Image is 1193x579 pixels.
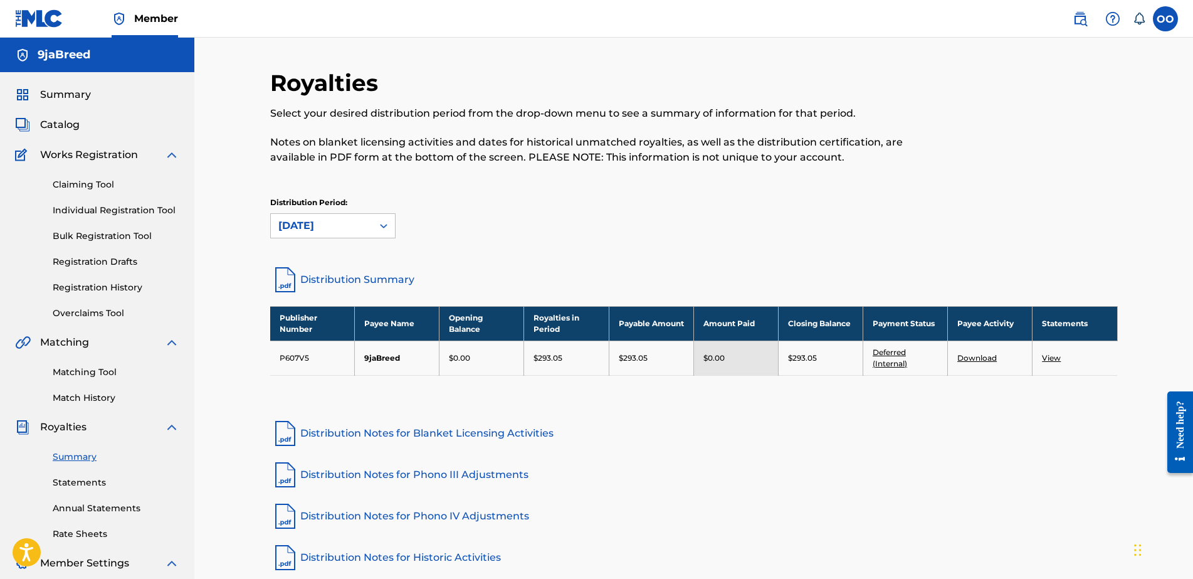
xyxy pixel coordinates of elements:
a: Distribution Notes for Phono IV Adjustments [270,501,1118,531]
img: pdf [270,501,300,531]
img: Summary [15,87,30,102]
h2: Royalties [270,69,384,97]
a: CatalogCatalog [15,117,80,132]
th: Royalties in Period [524,306,609,341]
th: Payee Name [355,306,439,341]
a: Individual Registration Tool [53,204,179,217]
img: Catalog [15,117,30,132]
a: Rate Sheets [53,528,179,541]
td: 9jaBreed [355,341,439,375]
th: Payable Amount [609,306,693,341]
img: Top Rightsholder [112,11,127,26]
img: Accounts [15,48,30,63]
img: expand [164,556,179,571]
th: Payment Status [863,306,947,341]
a: SummarySummary [15,87,91,102]
a: Deferred (Internal) [873,348,907,368]
div: Drag [1134,531,1142,569]
img: expand [164,335,179,350]
a: Distribution Summary [270,265,1118,295]
a: Summary [53,450,179,464]
a: Overclaims Tool [53,307,179,320]
a: View [1042,353,1061,363]
a: Matching Tool [53,366,179,379]
span: Catalog [40,117,80,132]
th: Amount Paid [693,306,778,341]
div: [DATE] [278,218,365,233]
img: Matching [15,335,31,350]
img: search [1073,11,1088,26]
img: expand [164,147,179,162]
p: $0.00 [449,353,470,364]
a: Public Search [1068,6,1093,31]
img: distribution-summary-pdf [270,265,300,295]
img: expand [164,420,179,435]
iframe: Chat Widget [1130,519,1193,579]
th: Payee Activity [948,306,1033,341]
a: Match History [53,391,179,405]
img: Member Settings [15,556,30,571]
div: User Menu [1153,6,1178,31]
a: Distribution Notes for Historic Activities [270,543,1118,573]
img: pdf [270,460,300,490]
span: Royalties [40,420,87,435]
img: MLC Logo [15,9,63,28]
p: $293.05 [619,353,648,364]
a: Registration History [53,281,179,294]
a: Distribution Notes for Blanket Licensing Activities [270,418,1118,449]
span: Matching [40,335,89,350]
span: Member [134,11,178,26]
div: Notifications [1133,13,1145,25]
th: Opening Balance [439,306,524,341]
img: pdf [270,418,300,449]
a: Claiming Tool [53,178,179,191]
p: $0.00 [703,353,725,364]
p: $293.05 [788,353,817,364]
p: Notes on blanket licensing activities and dates for historical unmatched royalties, as well as th... [270,135,923,165]
th: Publisher Number [270,306,355,341]
a: Registration Drafts [53,255,179,268]
a: Annual Statements [53,502,179,515]
a: Download [957,353,997,363]
span: Member Settings [40,556,129,571]
p: $293.05 [533,353,562,364]
img: pdf [270,543,300,573]
a: Distribution Notes for Phono III Adjustments [270,460,1118,490]
img: Royalties [15,420,30,435]
span: Summary [40,87,91,102]
span: Works Registration [40,147,138,162]
a: Statements [53,476,179,489]
img: help [1105,11,1120,26]
a: Bulk Registration Tool [53,230,179,243]
p: Distribution Period: [270,197,396,208]
th: Statements [1033,306,1117,341]
div: Help [1100,6,1125,31]
th: Closing Balance [778,306,863,341]
iframe: Resource Center [1158,382,1193,483]
img: Works Registration [15,147,31,162]
p: Select your desired distribution period from the drop-down menu to see a summary of information f... [270,106,923,121]
h5: 9jaBreed [38,48,90,62]
td: P607V5 [270,341,355,375]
